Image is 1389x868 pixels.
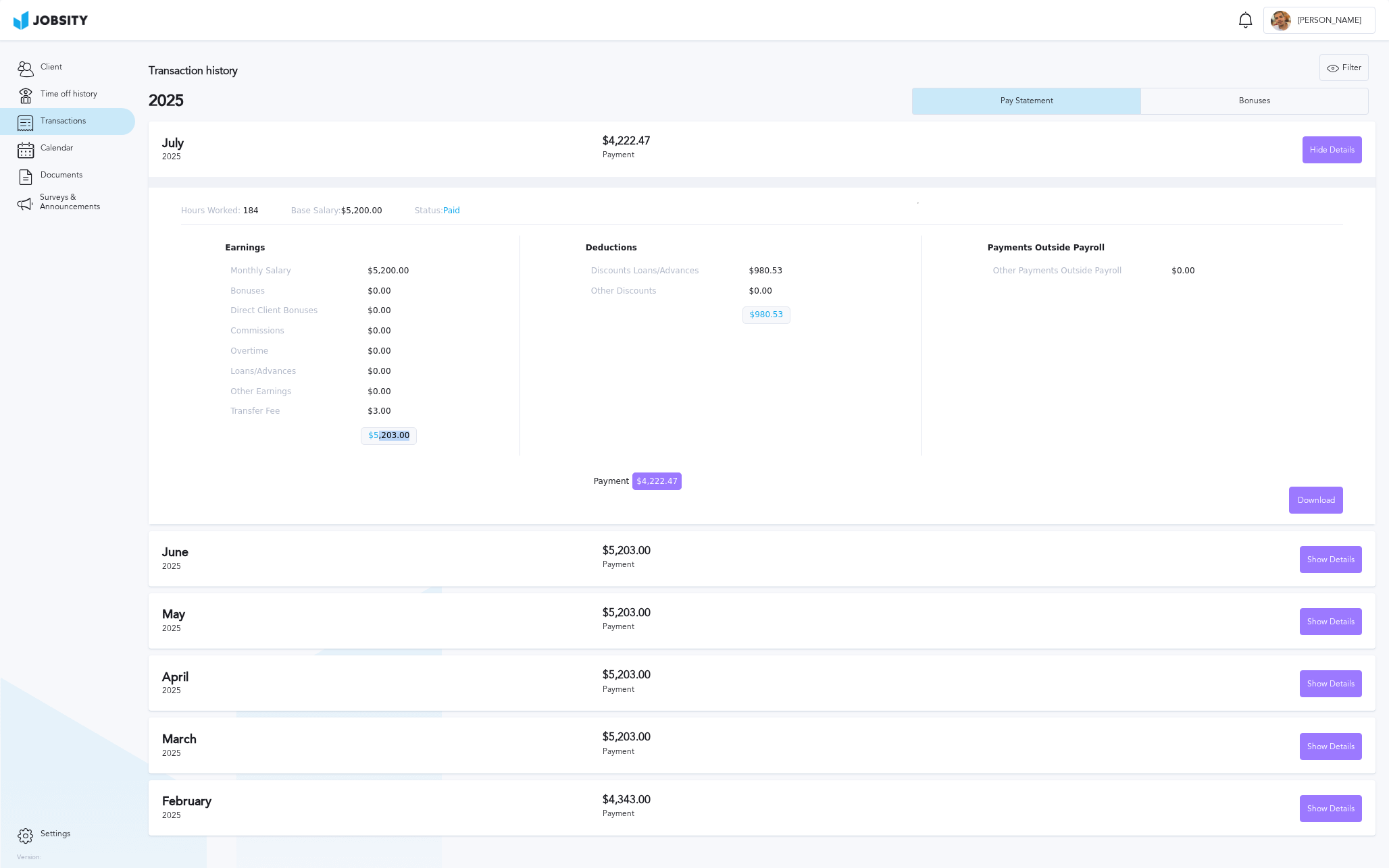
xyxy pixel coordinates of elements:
div: Pay Statement [994,97,1060,106]
p: $0.00 [361,306,448,316]
button: Filter [1319,54,1369,81]
button: P[PERSON_NAME] [1263,7,1375,34]
div: Payment [603,560,982,570]
span: 2025 [162,749,181,758]
p: $5,200.00 [361,267,448,276]
span: Surveys & Announcements [40,193,118,212]
div: Bonuses [1232,97,1277,106]
p: $5,200.00 [291,207,382,216]
span: Documents [41,171,82,180]
span: Download [1298,496,1335,506]
h2: 2025 [149,92,912,111]
h2: March [162,732,603,747]
p: $0.00 [361,327,448,336]
h3: $5,203.00 [603,545,982,557]
label: Version: [17,854,42,862]
p: Transfer Fee [230,407,318,416]
span: [PERSON_NAME] [1291,16,1368,26]
p: $5,203.00 [361,427,417,445]
p: $0.00 [361,367,448,377]
h2: June [162,545,603,560]
p: Payments Outside Payroll [988,244,1299,253]
button: Show Details [1300,795,1362,822]
p: $0.00 [1165,267,1293,276]
h3: $5,203.00 [603,607,982,619]
div: Show Details [1300,734,1361,761]
p: Overtime [230,347,318,356]
span: Settings [41,830,70,839]
p: $0.00 [361,287,448,296]
div: Payment [594,477,682,487]
h3: $4,343.00 [603,794,982,806]
h3: Transaction history [149,65,817,77]
button: Pay Statement [912,88,1140,115]
p: Bonuses [230,287,318,296]
div: Hide Details [1303,137,1361,164]
div: Payment [603,747,982,757]
p: $0.00 [361,387,448,397]
p: Other Earnings [230,387,318,397]
p: Discounts Loans/Advances [591,267,699,276]
p: $3.00 [361,407,448,416]
p: 184 [181,207,259,216]
button: Show Details [1300,733,1362,760]
img: ab4bad089aa723f57921c736e9817d99.png [14,11,88,30]
span: Status: [415,206,443,215]
div: Show Details [1300,671,1361,698]
div: Payment [603,809,982,819]
p: Deductions [586,244,855,253]
span: 2025 [162,562,181,571]
span: Base Salary: [291,206,341,215]
div: Show Details [1300,796,1361,823]
span: Transactions [41,117,86,126]
p: $0.00 [742,287,851,296]
div: Filter [1320,55,1368,82]
p: Monthly Salary [230,267,318,276]
p: Paid [415,207,460,216]
h3: $5,203.00 [603,669,982,681]
p: Other Discounts [591,287,699,296]
button: Hide Details [1303,136,1362,163]
p: $980.53 [742,267,851,276]
p: $0.00 [361,347,448,356]
h2: April [162,670,603,684]
p: Earnings [225,244,453,253]
p: Other Payments Outside Payroll [993,267,1121,276]
h2: July [162,136,603,151]
span: Calendar [41,144,73,153]
span: 2025 [162,624,181,633]
span: $4,222.47 [632,472,682,490]
p: Direct Client Bonuses [230,306,318,316]
div: Payment [603,685,982,695]
span: Hours Worked: [181,206,241,215]
p: Loans/Advances [230,367,318,377]
div: Show Details [1300,547,1361,574]
span: Time off history [41,90,97,99]
h2: February [162,794,603,809]
span: 2025 [162,686,181,695]
button: Bonuses [1140,88,1369,115]
div: P [1271,11,1291,31]
div: Payment [603,622,982,632]
button: Download [1289,487,1343,514]
h3: $5,203.00 [603,731,982,743]
p: $980.53 [742,306,791,324]
button: Show Details [1300,546,1362,573]
div: Show Details [1300,609,1361,636]
h2: May [162,607,603,622]
p: Commissions [230,327,318,336]
button: Show Details [1300,670,1362,697]
button: Show Details [1300,608,1362,635]
span: 2025 [162,811,181,820]
div: Payment [603,151,982,160]
h3: $4,222.47 [603,135,982,147]
span: 2025 [162,152,181,161]
span: Client [41,63,62,72]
